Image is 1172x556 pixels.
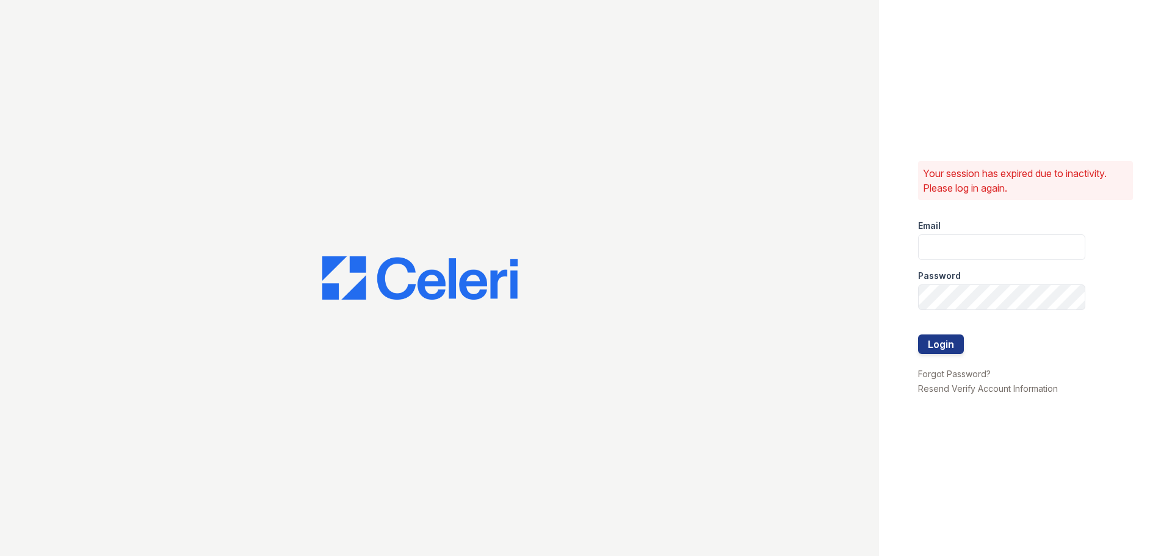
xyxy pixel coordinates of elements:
label: Email [918,220,941,232]
a: Forgot Password? [918,369,991,379]
button: Login [918,334,964,354]
label: Password [918,270,961,282]
img: CE_Logo_Blue-a8612792a0a2168367f1c8372b55b34899dd931a85d93a1a3d3e32e68fde9ad4.png [322,256,518,300]
a: Resend Verify Account Information [918,383,1058,394]
p: Your session has expired due to inactivity. Please log in again. [923,166,1128,195]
